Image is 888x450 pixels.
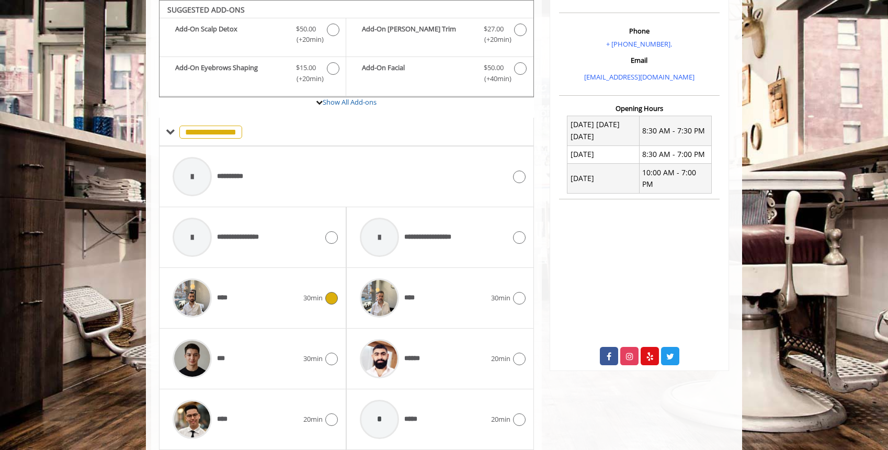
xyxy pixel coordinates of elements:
label: Add-On Scalp Detox [165,24,340,48]
a: + [PHONE_NUMBER]. [606,39,672,49]
td: [DATE] [DATE] [DATE] [567,116,640,145]
span: $15.00 [296,62,316,73]
b: Add-On Eyebrows Shaping [175,62,286,84]
td: [DATE] [567,145,640,163]
span: 20min [491,414,510,425]
td: 8:30 AM - 7:00 PM [639,145,711,163]
span: 30min [491,292,510,303]
span: (+40min ) [478,73,509,84]
span: (+20min ) [291,73,322,84]
span: 30min [303,292,323,303]
h3: Opening Hours [559,105,720,112]
label: Add-On Eyebrows Shaping [165,62,340,87]
span: $27.00 [484,24,504,35]
b: Add-On [PERSON_NAME] Trim [362,24,473,46]
label: Add-On Beard Trim [351,24,528,48]
span: (+20min ) [291,34,322,45]
label: Add-On Facial [351,62,528,87]
a: [EMAIL_ADDRESS][DOMAIN_NAME] [584,72,695,82]
td: 8:30 AM - 7:30 PM [639,116,711,145]
span: 20min [491,353,510,364]
span: $50.00 [484,62,504,73]
span: 30min [303,353,323,364]
td: [DATE] [567,164,640,194]
b: Add-On Scalp Detox [175,24,286,46]
span: (+20min ) [478,34,509,45]
b: Add-On Facial [362,62,473,84]
a: Show All Add-ons [323,97,377,107]
b: SUGGESTED ADD-ONS [167,5,245,15]
span: 20min [303,414,323,425]
h3: Phone [562,27,717,35]
h3: Email [562,57,717,64]
span: $50.00 [296,24,316,35]
td: 10:00 AM - 7:00 PM [639,164,711,194]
